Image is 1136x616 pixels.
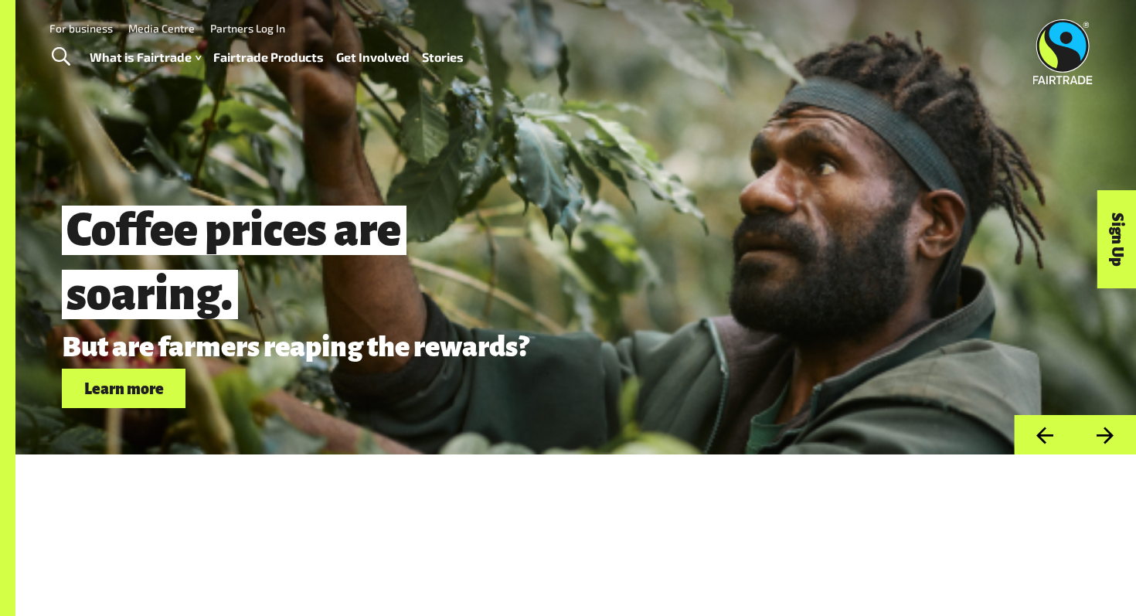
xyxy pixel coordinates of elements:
a: Stories [422,46,464,69]
button: Next [1075,415,1136,454]
a: Media Centre [128,22,195,35]
a: Partners Log In [210,22,285,35]
button: Previous [1014,415,1075,454]
a: Toggle Search [42,38,80,77]
a: Fairtrade Products [213,46,324,69]
a: What is Fairtrade [90,46,201,69]
a: Get Involved [336,46,410,69]
span: Coffee prices are soaring. [62,206,406,319]
a: Learn more [62,369,185,408]
img: Fairtrade Australia New Zealand logo [1033,19,1093,84]
a: For business [49,22,113,35]
p: But are farmers reaping the rewards? [62,332,915,362]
